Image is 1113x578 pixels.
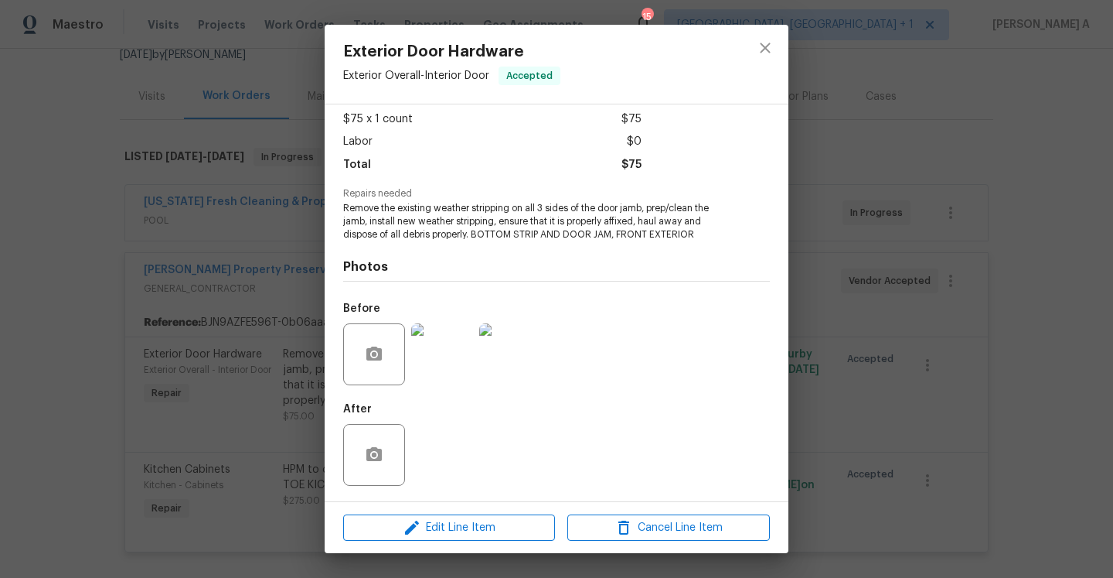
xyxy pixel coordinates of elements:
h5: Before [343,303,380,314]
span: Cancel Line Item [572,518,765,538]
button: Edit Line Item [343,515,555,542]
span: $75 [621,108,642,131]
span: Exterior Door Hardware [343,43,560,60]
button: close [747,29,784,67]
span: Remove the existing weather stripping on all 3 sides of the door jamb, prep/clean the jamb, insta... [343,202,727,241]
span: Exterior Overall - Interior Door [343,70,489,81]
button: Cancel Line Item [567,515,770,542]
span: $75 [621,154,642,176]
h5: After [343,404,372,415]
span: Repairs needed [343,189,770,199]
span: Accepted [500,68,559,84]
span: Labor [343,131,373,153]
span: Edit Line Item [348,518,550,538]
h4: Photos [343,259,770,275]
span: $0 [627,131,642,153]
span: Total [343,154,371,176]
span: $75 x 1 count [343,108,413,131]
div: 15 [642,9,652,25]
